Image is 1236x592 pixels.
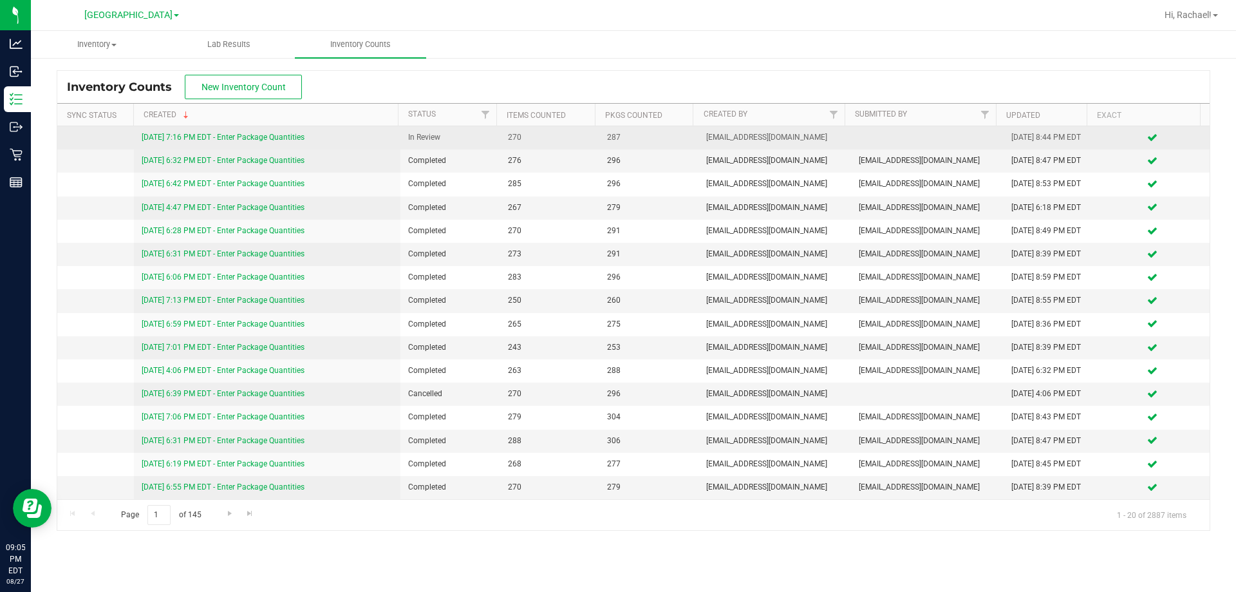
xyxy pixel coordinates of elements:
span: [EMAIL_ADDRESS][DOMAIN_NAME] [859,481,996,493]
div: [DATE] 6:18 PM EDT [1011,202,1087,214]
span: 265 [508,318,592,330]
span: Completed [408,178,492,190]
span: 287 [607,131,691,144]
span: [EMAIL_ADDRESS][DOMAIN_NAME] [706,341,843,354]
span: 296 [607,271,691,283]
span: 277 [607,458,691,470]
span: 279 [607,202,691,214]
span: 267 [508,202,592,214]
span: 279 [607,481,691,493]
a: [DATE] 6:55 PM EDT - Enter Package Quantities [142,482,304,492]
p: 08/27 [6,577,25,586]
span: 270 [508,131,592,144]
span: New Inventory Count [201,82,286,92]
a: [DATE] 6:32 PM EDT - Enter Package Quantities [142,156,304,165]
span: Completed [408,458,492,470]
input: 1 [147,505,171,525]
span: [EMAIL_ADDRESS][DOMAIN_NAME] [706,365,843,377]
div: [DATE] 8:39 PM EDT [1011,341,1087,354]
span: 253 [607,341,691,354]
span: 275 [607,318,691,330]
a: Created [144,110,191,119]
span: 250 [508,294,592,307]
span: [EMAIL_ADDRESS][DOMAIN_NAME] [706,178,843,190]
span: [EMAIL_ADDRESS][DOMAIN_NAME] [859,202,996,214]
a: [DATE] 7:16 PM EDT - Enter Package Quantities [142,133,304,142]
inline-svg: Reports [10,176,23,189]
span: [EMAIL_ADDRESS][DOMAIN_NAME] [859,411,996,423]
div: [DATE] 8:39 PM EDT [1011,248,1087,260]
a: Filter [475,104,496,126]
a: [DATE] 4:47 PM EDT - Enter Package Quantities [142,203,304,212]
span: 268 [508,458,592,470]
span: In Review [408,131,492,144]
div: [DATE] 8:39 PM EDT [1011,481,1087,493]
span: Completed [408,155,492,167]
span: [EMAIL_ADDRESS][DOMAIN_NAME] [859,248,996,260]
span: [EMAIL_ADDRESS][DOMAIN_NAME] [859,225,996,237]
span: 296 [607,178,691,190]
a: Items Counted [507,111,566,120]
div: [DATE] 8:59 PM EDT [1011,271,1087,283]
span: [EMAIL_ADDRESS][DOMAIN_NAME] [859,365,996,377]
span: Completed [408,225,492,237]
span: [EMAIL_ADDRESS][DOMAIN_NAME] [706,411,843,423]
a: [DATE] 6:39 PM EDT - Enter Package Quantities [142,389,304,398]
span: [EMAIL_ADDRESS][DOMAIN_NAME] [706,248,843,260]
a: Created By [704,110,747,119]
a: [DATE] 7:01 PM EDT - Enter Package Quantities [142,343,304,352]
div: [DATE] 8:36 PM EDT [1011,318,1087,330]
a: Filter [974,104,995,126]
span: [EMAIL_ADDRESS][DOMAIN_NAME] [859,458,996,470]
span: Completed [408,365,492,377]
span: [EMAIL_ADDRESS][DOMAIN_NAME] [859,435,996,447]
span: 270 [508,481,592,493]
span: [EMAIL_ADDRESS][DOMAIN_NAME] [706,318,843,330]
a: [DATE] 6:28 PM EDT - Enter Package Quantities [142,226,304,235]
span: 270 [508,225,592,237]
a: [DATE] 6:19 PM EDT - Enter Package Quantities [142,459,304,468]
inline-svg: Outbound [10,120,23,133]
span: 296 [607,388,691,400]
a: Updated [1006,111,1040,120]
span: [EMAIL_ADDRESS][DOMAIN_NAME] [706,271,843,283]
span: [EMAIL_ADDRESS][DOMAIN_NAME] [706,155,843,167]
span: 296 [607,155,691,167]
span: Completed [408,202,492,214]
span: Hi, Rachael! [1165,10,1212,20]
div: [DATE] 8:47 PM EDT [1011,435,1087,447]
a: Submitted By [855,110,907,119]
span: Lab Results [190,39,268,50]
div: [DATE] 8:47 PM EDT [1011,155,1087,167]
th: Exact [1087,104,1200,126]
span: [EMAIL_ADDRESS][DOMAIN_NAME] [859,294,996,307]
a: [DATE] 6:06 PM EDT - Enter Package Quantities [142,272,304,282]
a: Pkgs Counted [605,111,662,120]
span: Completed [408,248,492,260]
a: [DATE] 7:13 PM EDT - Enter Package Quantities [142,296,304,305]
span: 263 [508,365,592,377]
span: [EMAIL_ADDRESS][DOMAIN_NAME] [859,318,996,330]
a: Lab Results [163,31,295,58]
span: Completed [408,435,492,447]
span: Inventory [32,39,162,50]
a: [DATE] 4:06 PM EDT - Enter Package Quantities [142,366,304,375]
span: Completed [408,341,492,354]
span: [EMAIL_ADDRESS][DOMAIN_NAME] [859,271,996,283]
span: [EMAIL_ADDRESS][DOMAIN_NAME] [706,435,843,447]
iframe: Resource center [13,489,51,528]
span: Page of 145 [110,505,212,525]
span: [GEOGRAPHIC_DATA] [84,10,173,21]
span: Completed [408,411,492,423]
inline-svg: Analytics [10,37,23,50]
span: [EMAIL_ADDRESS][DOMAIN_NAME] [706,294,843,307]
span: [EMAIL_ADDRESS][DOMAIN_NAME] [706,458,843,470]
div: [DATE] 8:55 PM EDT [1011,294,1087,307]
inline-svg: Retail [10,148,23,161]
span: Inventory Counts [313,39,408,50]
span: [EMAIL_ADDRESS][DOMAIN_NAME] [706,131,843,144]
a: Inventory [31,31,163,58]
inline-svg: Inbound [10,65,23,78]
a: Sync Status [67,111,117,120]
div: [DATE] 4:06 PM EDT [1011,388,1087,400]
